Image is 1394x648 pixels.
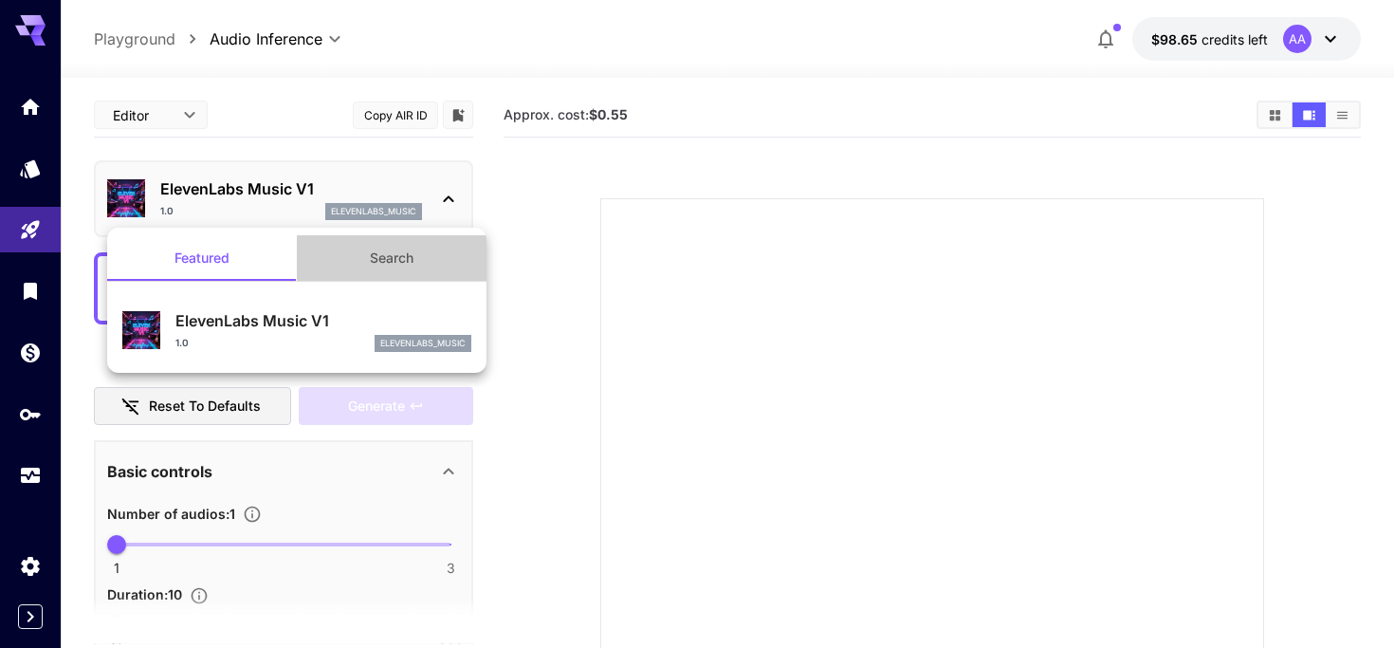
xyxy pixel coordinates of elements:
[107,235,297,281] button: Featured
[175,309,471,332] p: ElevenLabs Music V1
[122,302,471,360] div: ElevenLabs Music V11.0elevenlabs_music
[380,337,466,350] p: elevenlabs_music
[297,235,486,281] button: Search
[175,336,189,350] p: 1.0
